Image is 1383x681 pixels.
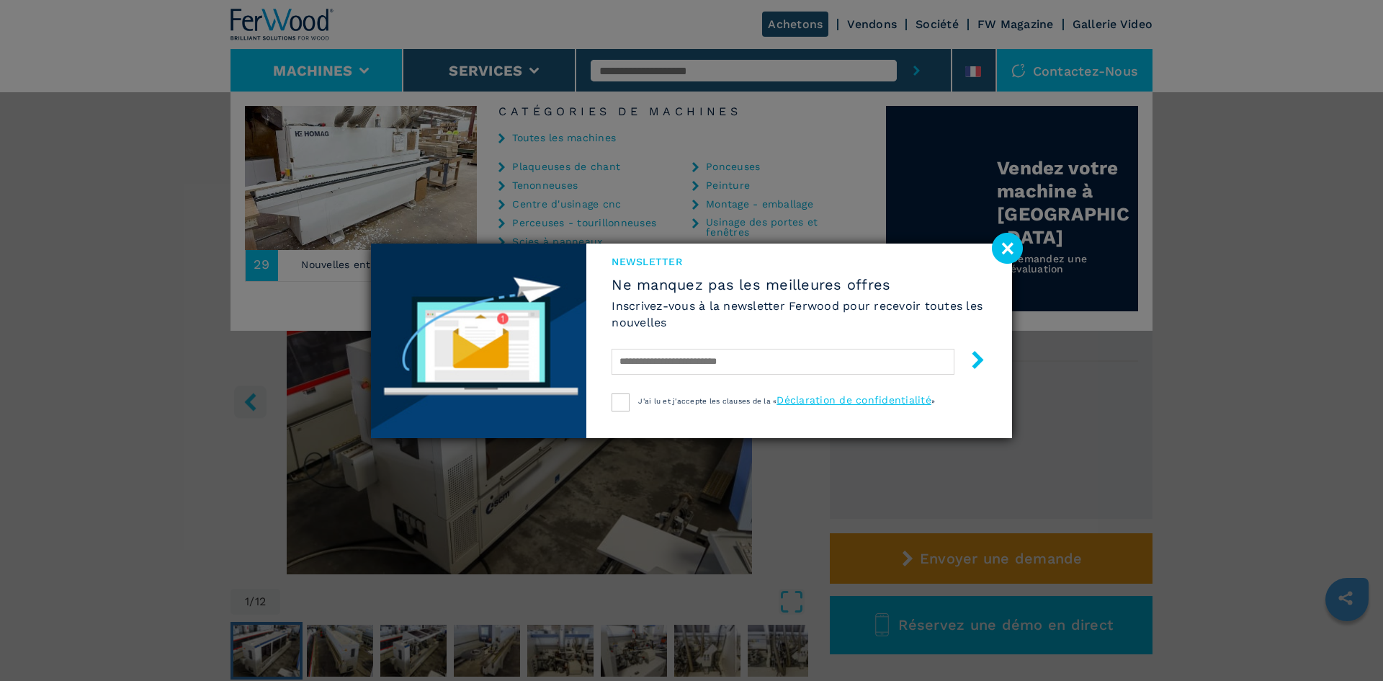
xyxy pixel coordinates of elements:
span: J'ai lu et j'accepte les clauses de la « [638,397,776,405]
a: Déclaration de confidentialité [776,394,931,406]
span: Newsletter [612,254,987,269]
img: Newsletter image [371,244,586,438]
span: Ne manquez pas les meilleures offres [612,276,987,293]
span: » [931,397,935,405]
button: submit-button [954,345,987,379]
h6: Inscrivez-vous à la newsletter Ferwood pour recevoir toutes les nouvelles [612,298,987,331]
